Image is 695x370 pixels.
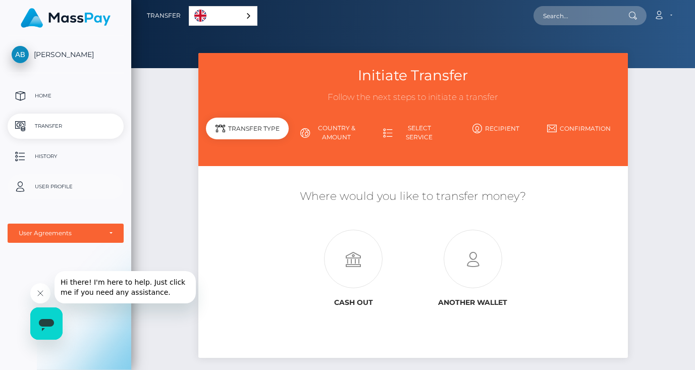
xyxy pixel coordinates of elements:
a: English [189,7,257,25]
button: User Agreements [8,224,124,243]
iframe: Button to launch messaging window [30,307,63,340]
span: [PERSON_NAME] [8,50,124,59]
h3: Follow the next steps to initiate a transfer [206,91,620,103]
p: Transfer [12,119,120,134]
aside: Language selected: English [189,6,257,26]
p: Home [12,88,120,103]
a: Transfer Type [206,120,289,146]
h3: Initiate Transfer [206,66,620,85]
a: Home [8,83,124,109]
a: Transfer [8,114,124,139]
a: Confirmation [538,120,620,137]
div: User Agreements [19,229,101,237]
a: Recipient [455,120,538,137]
a: Transfer [147,5,181,26]
div: Language [189,6,257,26]
img: MassPay [21,8,111,28]
a: Country & Amount [289,120,371,146]
h6: Another wallet [420,298,524,307]
p: History [12,149,120,164]
div: Transfer Type [206,118,289,139]
a: History [8,144,124,169]
iframe: Message from company [55,271,196,303]
input: Search... [533,6,628,25]
h5: Where would you like to transfer money? [206,189,620,204]
p: User Profile [12,179,120,194]
a: Select Service [371,120,454,146]
h6: Cash out [301,298,405,307]
iframe: Close message [30,283,50,303]
a: User Profile [8,174,124,199]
